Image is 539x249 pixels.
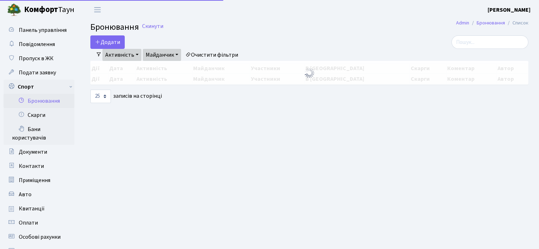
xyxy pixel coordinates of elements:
span: Оплати [19,219,38,227]
a: Повідомлення [4,37,74,51]
b: Комфорт [24,4,58,15]
a: Документи [4,145,74,159]
a: Приміщення [4,173,74,187]
span: Таун [24,4,74,16]
img: Обробка... [304,67,315,79]
a: Скинути [142,23,163,30]
label: записів на сторінці [90,90,162,103]
a: Оплати [4,216,74,230]
input: Пошук... [451,35,528,49]
a: Майданчик [143,49,181,61]
span: Документи [19,148,47,156]
a: [PERSON_NAME] [488,6,530,14]
a: Бронювання [4,94,74,108]
a: Очистити фільтри [183,49,241,61]
a: Бани користувачів [4,122,74,145]
a: Активність [102,49,141,61]
span: Подати заявку [19,69,56,77]
a: Панель управління [4,23,74,37]
li: Список [505,19,528,27]
span: Пропуск в ЖК [19,55,54,62]
span: Панель управління [19,26,67,34]
span: Контакти [19,162,44,170]
a: Скарги [4,108,74,122]
a: Подати заявку [4,66,74,80]
select: записів на сторінці [90,90,111,103]
a: Пропуск в ЖК [4,51,74,66]
a: Admin [456,19,469,27]
span: Авто [19,191,32,198]
span: Бронювання [90,21,139,33]
a: Спорт [4,80,74,94]
a: Квитанції [4,202,74,216]
button: Переключити навігацію [89,4,106,16]
span: Приміщення [19,176,50,184]
img: logo.png [7,3,21,17]
a: Бронювання [477,19,505,27]
span: Особові рахунки [19,233,61,241]
a: Особові рахунки [4,230,74,244]
button: Додати [90,35,125,49]
a: Контакти [4,159,74,173]
nav: breadcrumb [445,16,539,30]
a: Авто [4,187,74,202]
span: Квитанції [19,205,45,213]
span: Повідомлення [19,40,55,48]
